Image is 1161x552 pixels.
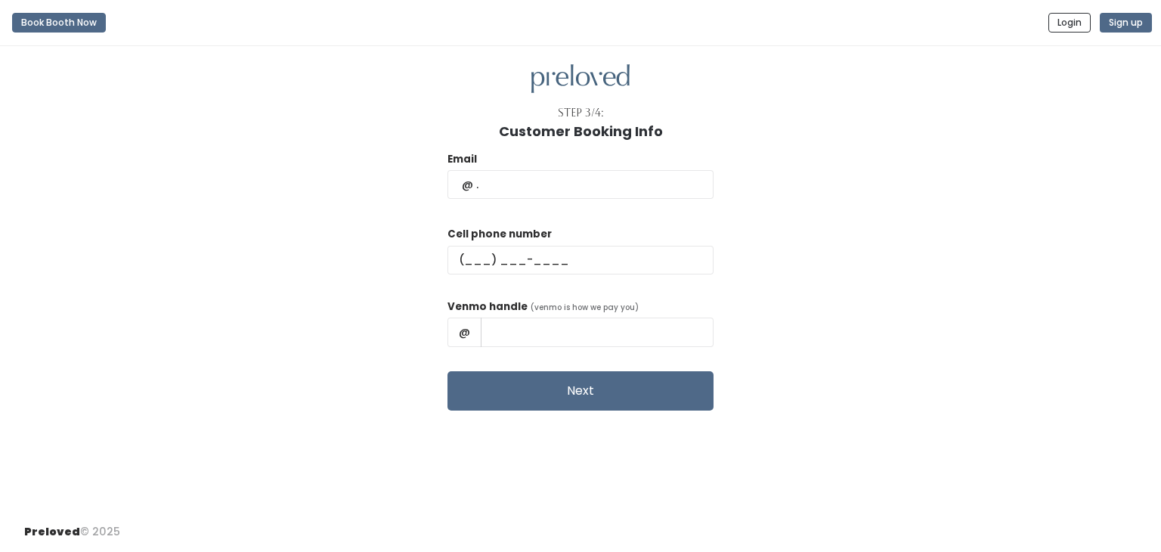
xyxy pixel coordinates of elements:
button: Next [447,371,714,411]
span: @ [447,318,481,346]
label: Cell phone number [447,227,552,242]
div: Step 3/4: [558,105,604,121]
label: Email [447,152,477,167]
img: preloved logo [531,64,630,94]
label: Venmo handle [447,299,528,315]
span: Preloved [24,524,80,539]
span: (venmo is how we pay you) [531,302,639,313]
h1: Customer Booking Info [499,124,663,139]
input: (___) ___-____ [447,246,714,274]
a: Book Booth Now [12,6,106,39]
button: Book Booth Now [12,13,106,33]
input: @ . [447,170,714,199]
div: © 2025 [24,512,120,540]
button: Login [1048,13,1091,33]
button: Sign up [1100,13,1152,33]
